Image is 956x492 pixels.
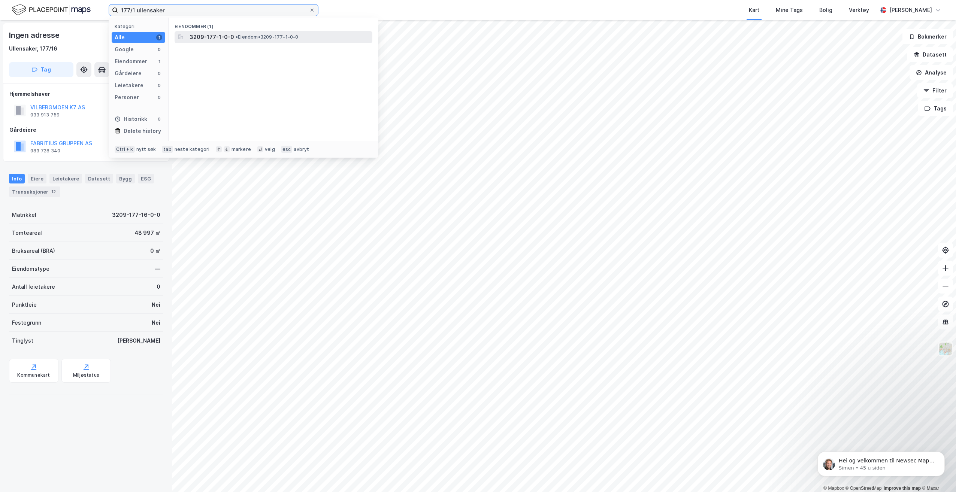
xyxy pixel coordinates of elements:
div: Leietakere [49,174,82,183]
div: [PERSON_NAME] [117,336,160,345]
div: Delete history [124,127,161,136]
div: — [155,264,160,273]
div: 1 [156,58,162,64]
div: Mine Tags [776,6,803,15]
div: 12 [50,188,57,195]
div: [PERSON_NAME] [889,6,932,15]
div: markere [232,146,251,152]
div: Tomteareal [12,228,42,237]
div: Miljøstatus [73,372,99,378]
button: Datasett [907,47,953,62]
div: Antall leietakere [12,282,55,291]
div: Hjemmelshaver [9,89,163,98]
div: 983 728 340 [30,148,60,154]
div: Festegrunn [12,318,41,327]
a: OpenStreetMap [845,486,882,491]
div: esc [281,146,293,153]
img: Z [938,342,953,356]
div: 0 [156,82,162,88]
div: Eiendommer (1) [169,18,378,31]
div: 1 [156,34,162,40]
div: 0 [156,46,162,52]
div: Info [9,174,25,183]
div: Datasett [85,174,113,183]
div: 0 [157,282,160,291]
div: Personer [115,93,139,102]
div: 0 [156,70,162,76]
div: 0 [156,94,162,100]
span: 3209-177-1-0-0 [190,33,234,42]
div: 48 997 ㎡ [134,228,160,237]
div: 0 [156,116,162,122]
div: 0 ㎡ [150,246,160,255]
div: Ullensaker, 177/16 [9,44,57,53]
div: 933 913 759 [30,112,60,118]
div: Eiendomstype [12,264,49,273]
div: Tinglyst [12,336,33,345]
div: Transaksjoner [9,186,60,197]
iframe: Intercom notifications melding [806,436,956,488]
button: Analyse [910,65,953,80]
button: Bokmerker [902,29,953,44]
div: Ctrl + k [115,146,135,153]
div: Matrikkel [12,210,36,219]
div: Eiendommer [115,57,147,66]
div: Kart [749,6,759,15]
a: Improve this map [884,486,921,491]
span: • [236,34,238,40]
input: Søk på adresse, matrikkel, gårdeiere, leietakere eller personer [118,4,309,16]
span: Eiendom • 3209-177-1-0-0 [236,34,299,40]
button: Filter [917,83,953,98]
div: 3209-177-16-0-0 [112,210,160,219]
div: Google [115,45,134,54]
div: Bruksareal (BRA) [12,246,55,255]
div: velg [265,146,275,152]
div: Alle [115,33,125,42]
div: Gårdeiere [9,125,163,134]
div: Eiere [28,174,46,183]
div: Nei [152,300,160,309]
div: nytt søk [136,146,156,152]
div: neste kategori [175,146,210,152]
div: Kommunekart [17,372,50,378]
div: Kategori [115,24,165,29]
div: Bolig [819,6,832,15]
button: Tag [9,62,73,77]
img: logo.f888ab2527a4732fd821a326f86c7f29.svg [12,3,91,16]
div: Verktøy [849,6,869,15]
div: Leietakere [115,81,143,90]
div: Punktleie [12,300,37,309]
div: Historikk [115,115,147,124]
button: Tags [918,101,953,116]
div: avbryt [294,146,309,152]
div: tab [162,146,173,153]
div: Gårdeiere [115,69,142,78]
div: ESG [138,174,154,183]
a: Mapbox [823,486,844,491]
div: Bygg [116,174,135,183]
div: Nei [152,318,160,327]
div: Ingen adresse [9,29,61,41]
